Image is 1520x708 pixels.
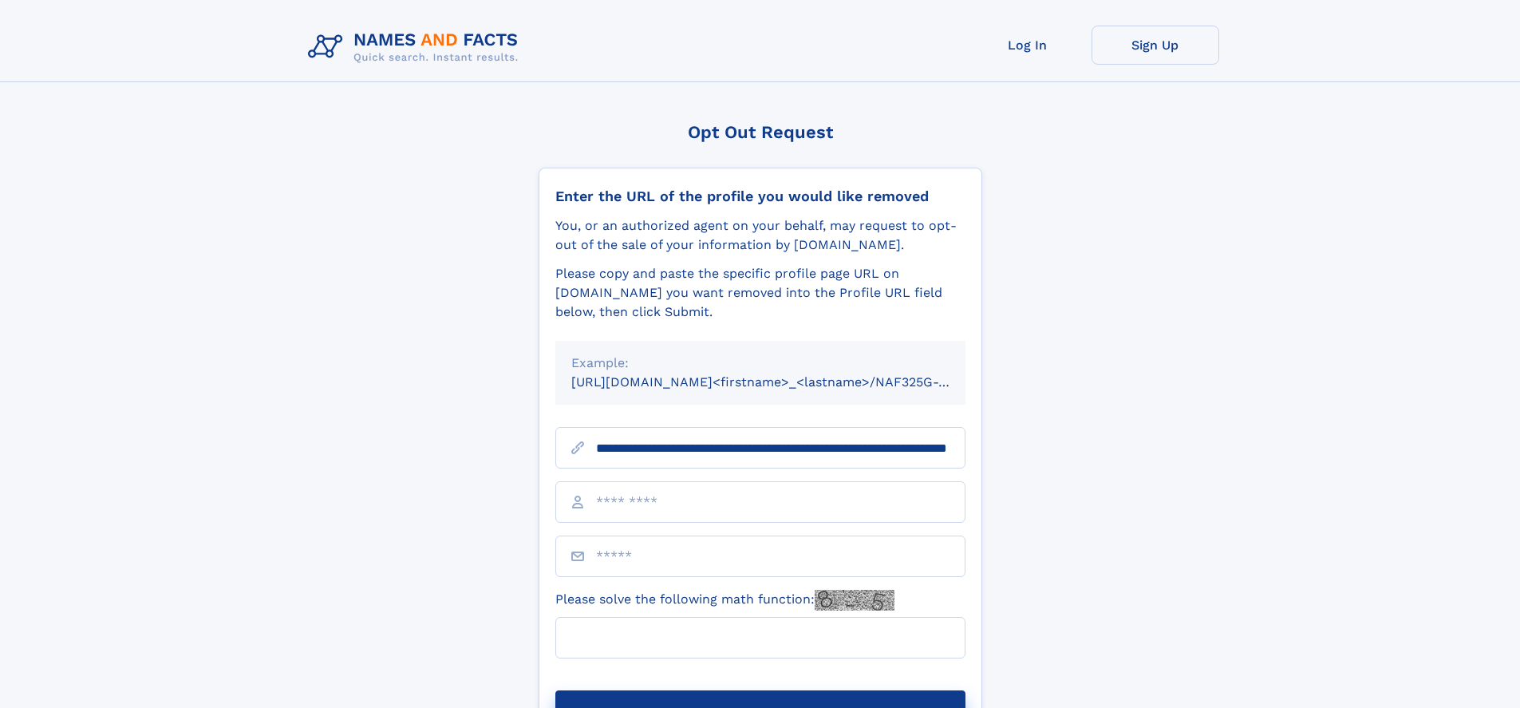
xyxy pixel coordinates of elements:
[571,374,996,390] small: [URL][DOMAIN_NAME]<firstname>_<lastname>/NAF325G-xxxxxxxx
[555,188,965,205] div: Enter the URL of the profile you would like removed
[302,26,531,69] img: Logo Names and Facts
[1092,26,1219,65] a: Sign Up
[571,354,950,373] div: Example:
[539,122,982,142] div: Opt Out Request
[555,264,965,322] div: Please copy and paste the specific profile page URL on [DOMAIN_NAME] you want removed into the Pr...
[964,26,1092,65] a: Log In
[555,216,965,255] div: You, or an authorized agent on your behalf, may request to opt-out of the sale of your informatio...
[555,590,894,611] label: Please solve the following math function:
